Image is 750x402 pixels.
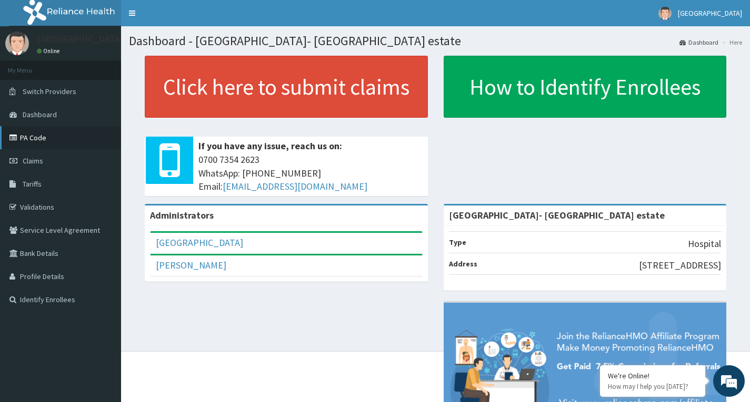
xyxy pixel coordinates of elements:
[156,259,226,271] a: [PERSON_NAME]
[23,110,57,119] span: Dashboard
[444,56,727,118] a: How to Identify Enrollees
[23,87,76,96] span: Switch Providers
[223,180,367,192] a: [EMAIL_ADDRESS][DOMAIN_NAME]
[23,156,43,166] span: Claims
[145,56,428,118] a: Click here to submit claims
[5,32,29,55] img: User Image
[37,47,62,55] a: Online
[658,7,672,20] img: User Image
[688,237,721,251] p: Hospital
[449,259,477,269] b: Address
[678,8,742,18] span: [GEOGRAPHIC_DATA]
[23,179,42,189] span: Tariffs
[719,38,742,47] li: Here
[639,259,721,272] p: [STREET_ADDRESS]
[129,34,742,48] h1: Dashboard - [GEOGRAPHIC_DATA]- [GEOGRAPHIC_DATA] estate
[608,382,697,391] p: How may I help you today?
[608,371,697,380] div: We're Online!
[156,236,243,249] a: [GEOGRAPHIC_DATA]
[679,38,718,47] a: Dashboard
[37,34,124,44] p: [GEOGRAPHIC_DATA]
[150,209,214,221] b: Administrators
[449,238,466,247] b: Type
[198,140,342,152] b: If you have any issue, reach us on:
[449,209,665,221] strong: [GEOGRAPHIC_DATA]- [GEOGRAPHIC_DATA] estate
[198,153,423,193] span: 0700 7354 2623 WhatsApp: [PHONE_NUMBER] Email:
